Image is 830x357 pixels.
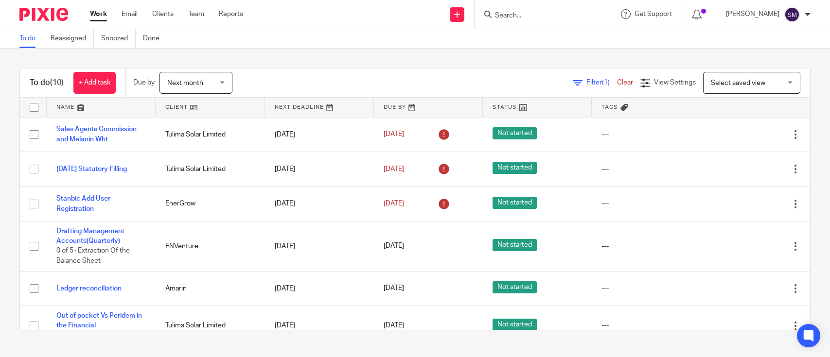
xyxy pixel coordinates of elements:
[143,29,167,48] a: Done
[188,9,204,19] a: Team
[51,29,94,48] a: Reassigned
[601,164,691,174] div: ---
[56,126,137,142] a: Sales Agents Commission and Melanin Wht
[156,152,265,186] td: Tulima Solar Limited
[784,7,800,22] img: svg%3E
[56,195,110,212] a: Stanbic Add User Registration
[156,187,265,221] td: EnerGrow
[384,200,404,207] span: [DATE]
[384,131,404,138] span: [DATE]
[494,12,582,20] input: Search
[602,79,610,86] span: (1)
[601,199,691,208] div: ---
[384,166,404,172] span: [DATE]
[617,79,633,86] a: Clear
[156,271,265,306] td: Amarin
[56,312,142,329] a: Out of pocket Vs Peridem in the Financial
[56,166,127,172] a: [DATE] Statutory Filling
[265,152,374,186] td: [DATE]
[384,285,404,292] span: [DATE]
[493,281,537,293] span: Not started
[73,72,116,94] a: + Add task
[19,29,43,48] a: To do
[711,80,765,86] span: Select saved view
[265,117,374,152] td: [DATE]
[152,9,174,19] a: Clients
[726,9,779,19] p: [PERSON_NAME]
[101,29,136,48] a: Snoozed
[601,284,691,293] div: ---
[265,306,374,345] td: [DATE]
[654,79,696,86] span: View Settings
[493,127,537,139] span: Not started
[30,78,64,88] h1: To do
[601,241,691,251] div: ---
[56,228,124,244] a: Drafting Management Accounts(Quarterly)
[384,323,404,329] span: [DATE]
[265,187,374,221] td: [DATE]
[601,130,691,139] div: ---
[219,9,243,19] a: Reports
[156,306,265,345] td: Tulima Solar Limited
[167,80,203,86] span: Next month
[156,117,265,152] td: Tulima Solar Limited
[265,271,374,306] td: [DATE]
[133,78,155,87] p: Due by
[493,319,537,331] span: Not started
[50,79,64,86] span: (10)
[19,8,68,21] img: Pixie
[493,197,537,209] span: Not started
[156,221,265,271] td: ENVenture
[56,248,130,265] span: 0 of 5 · Extraction Of the Balance Sheet
[384,243,404,250] span: [DATE]
[493,239,537,251] span: Not started
[90,9,107,19] a: Work
[601,321,691,330] div: ---
[635,11,672,17] span: Get Support
[493,162,537,174] span: Not started
[265,221,374,271] td: [DATE]
[122,9,138,19] a: Email
[586,79,617,86] span: Filter
[601,104,618,110] span: Tags
[56,285,122,292] a: Ledger reconciliation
